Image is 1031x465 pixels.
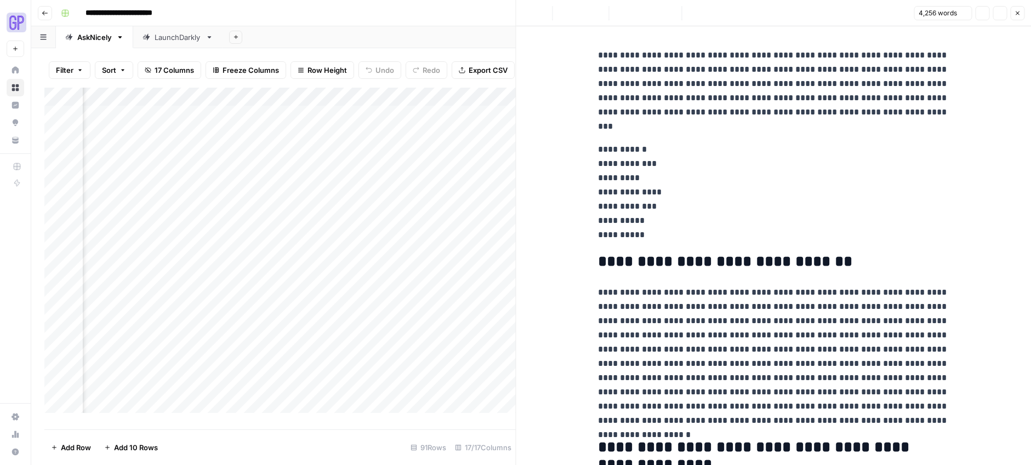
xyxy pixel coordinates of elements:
[469,65,508,76] span: Export CSV
[102,65,116,76] span: Sort
[98,439,164,456] button: Add 10 Rows
[406,439,451,456] div: 91 Rows
[451,439,516,456] div: 17/17 Columns
[375,65,394,76] span: Undo
[7,114,24,131] a: Opportunities
[358,61,401,79] button: Undo
[7,79,24,96] a: Browse
[206,61,286,79] button: Freeze Columns
[7,9,24,36] button: Workspace: Growth Plays
[223,65,279,76] span: Freeze Columns
[7,13,26,32] img: Growth Plays Logo
[7,61,24,79] a: Home
[307,65,347,76] span: Row Height
[7,96,24,114] a: Insights
[49,61,90,79] button: Filter
[919,8,957,18] span: 4,256 words
[114,442,158,453] span: Add 10 Rows
[155,65,194,76] span: 17 Columns
[406,61,447,79] button: Redo
[7,131,24,149] a: Your Data
[7,408,24,426] a: Settings
[44,439,98,456] button: Add Row
[290,61,354,79] button: Row Height
[56,65,73,76] span: Filter
[61,442,91,453] span: Add Row
[423,65,440,76] span: Redo
[914,6,972,20] button: 4,256 words
[138,61,201,79] button: 17 Columns
[452,61,515,79] button: Export CSV
[56,26,133,48] a: AskNicely
[95,61,133,79] button: Sort
[133,26,223,48] a: LaunchDarkly
[155,32,201,43] div: LaunchDarkly
[77,32,112,43] div: AskNicely
[7,426,24,443] a: Usage
[7,443,24,461] button: Help + Support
